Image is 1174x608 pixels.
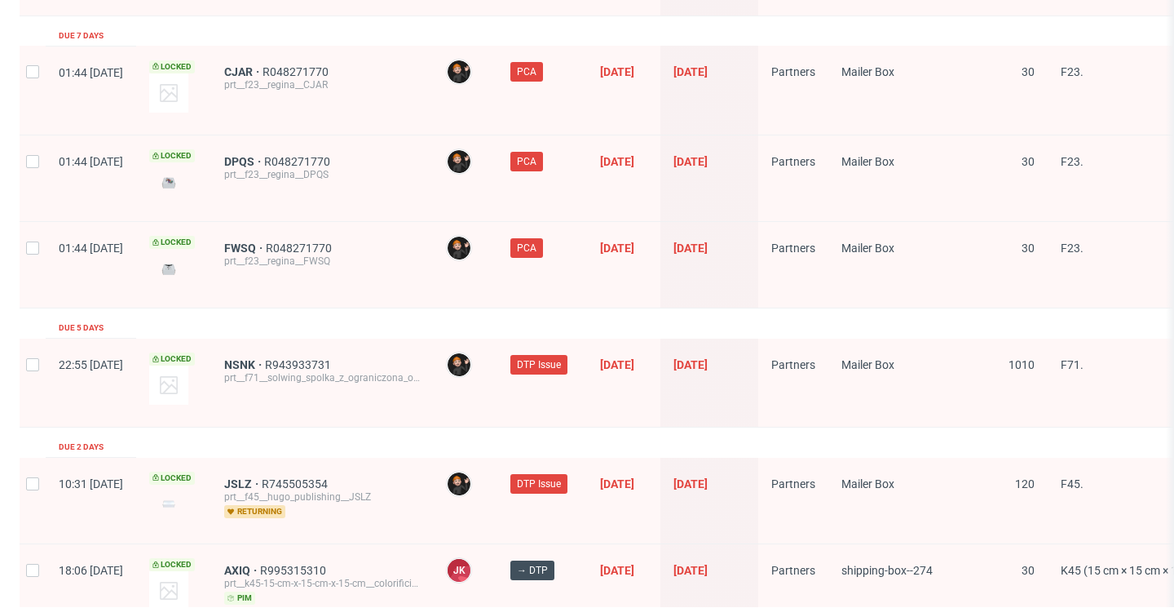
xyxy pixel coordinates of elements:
[1061,477,1084,490] span: F45.
[771,477,815,490] span: Partners
[224,65,263,78] a: CJAR
[266,242,335,255] a: R048271770
[1015,477,1035,490] span: 120
[673,242,708,255] span: [DATE]
[260,564,329,577] a: R995315310
[448,473,470,495] img: Dominik Grosicki
[224,155,264,168] a: DPQS
[224,490,420,504] div: prt__f45__hugo_publishing__JSLZ
[673,477,708,490] span: [DATE]
[673,65,708,78] span: [DATE]
[149,258,188,280] img: version_two_editor_design.png
[262,477,331,490] a: R745505354
[265,358,334,371] a: R943933731
[149,493,188,515] img: version_two_editor_design
[841,358,894,371] span: Mailer Box
[224,505,285,518] span: returning
[448,237,470,260] img: Dominik Grosicki
[59,477,123,490] span: 10:31 [DATE]
[149,171,188,193] img: version_two_editor_design.png
[59,155,123,168] span: 01:44 [DATE]
[1022,564,1035,577] span: 30
[59,441,104,454] div: Due 2 days
[448,353,470,376] img: Dominik Grosicki
[149,472,195,485] span: Locked
[1022,155,1035,168] span: 30
[1022,65,1035,78] span: 30
[673,358,708,371] span: [DATE]
[263,65,332,78] a: R048271770
[771,564,815,577] span: Partners
[149,149,195,162] span: Locked
[224,577,420,590] div: prt__k45-15-cm-x-15-cm-x-15-cm__colorificio_adriatico_s_r_l__AXIQ
[517,241,536,255] span: PCA
[149,60,195,73] span: Locked
[1008,358,1035,371] span: 1010
[224,78,420,91] div: prt__f23__regina__CJAR
[264,155,333,168] a: R048271770
[59,242,123,255] span: 01:44 [DATE]
[673,564,708,577] span: [DATE]
[224,477,262,490] a: JSLZ
[841,65,894,78] span: Mailer Box
[517,154,536,169] span: PCA
[771,242,815,255] span: Partners
[600,477,634,490] span: [DATE]
[517,477,561,491] span: DTP Issue
[600,242,634,255] span: [DATE]
[841,155,894,168] span: Mailer Box
[224,592,255,605] span: pim
[224,255,420,268] div: prt__f23__regina__FWSQ
[600,564,634,577] span: [DATE]
[59,564,123,577] span: 18:06 [DATE]
[149,353,195,366] span: Locked
[841,564,933,577] span: shipping-box--274
[771,358,815,371] span: Partners
[448,150,470,173] img: Dominik Grosicki
[517,563,548,578] span: → DTP
[448,559,470,582] figcaption: JK
[1061,358,1084,371] span: F71.
[841,477,894,490] span: Mailer Box
[841,242,894,255] span: Mailer Box
[1061,155,1084,168] span: F23.
[224,371,420,384] div: prt__f71__solwing_spolka_z_ograniczona_odpowiedzialnoscia__NSNK
[517,64,536,79] span: PCA
[224,242,266,255] a: FWSQ
[59,322,104,335] div: Due 5 days
[448,60,470,83] img: Dominik Grosicki
[224,168,420,181] div: prt__f23__regina__DPQS
[600,358,634,371] span: [DATE]
[771,65,815,78] span: Partners
[517,357,561,372] span: DTP Issue
[224,358,265,371] a: NSNK
[59,29,104,42] div: Due 7 days
[59,358,123,371] span: 22:55 [DATE]
[771,155,815,168] span: Partners
[1022,242,1035,255] span: 30
[224,564,260,577] a: AXIQ
[59,66,123,79] span: 01:44 [DATE]
[673,155,708,168] span: [DATE]
[600,155,634,168] span: [DATE]
[600,65,634,78] span: [DATE]
[1061,242,1084,255] span: F23.
[149,558,195,571] span: Locked
[1061,65,1084,78] span: F23.
[149,236,195,249] span: Locked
